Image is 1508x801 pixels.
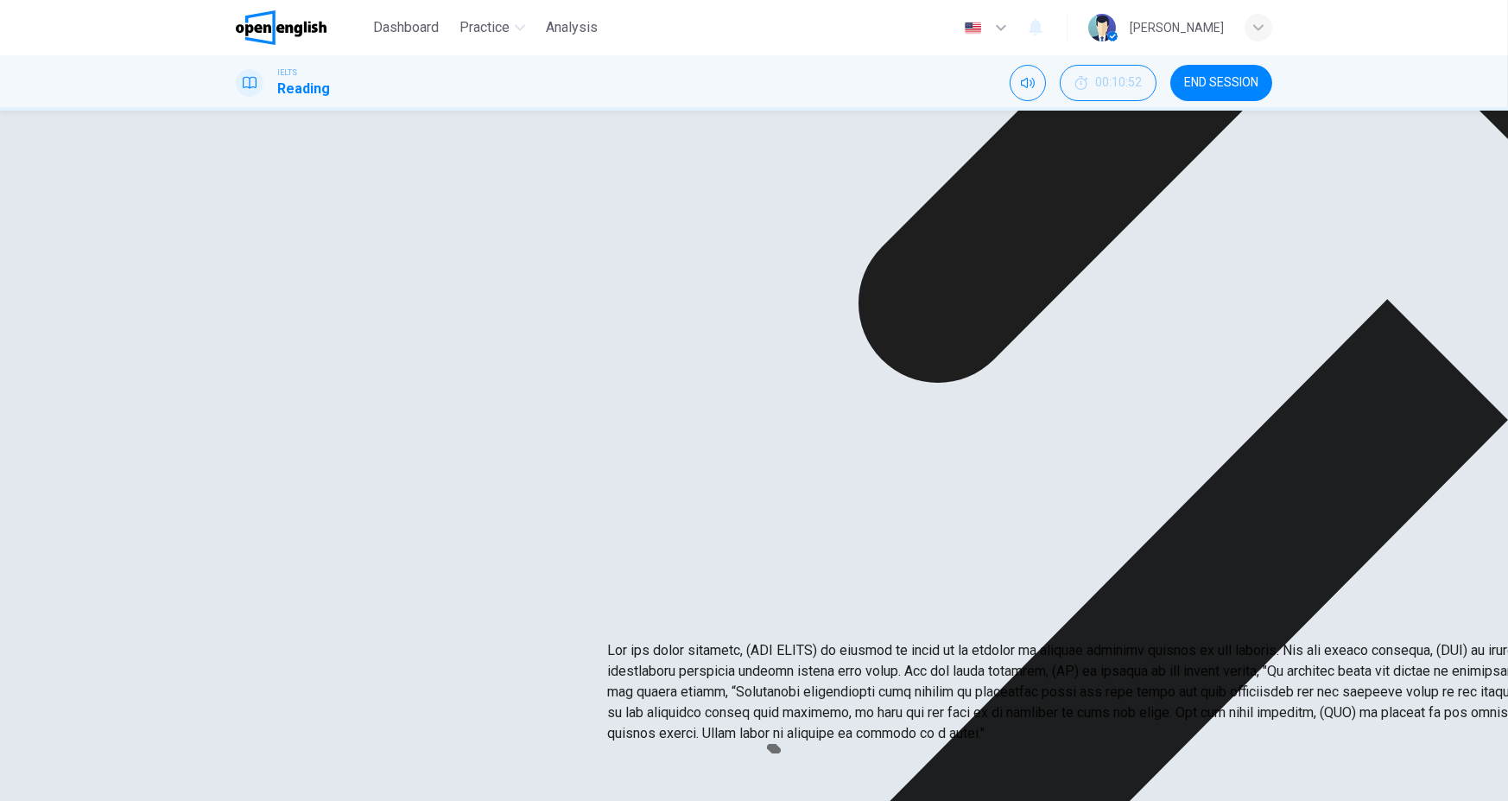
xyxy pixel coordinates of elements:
span: Practice [459,17,510,38]
div: [PERSON_NAME] [1130,17,1224,38]
img: Profile picture [1088,14,1116,41]
div: Hide [1060,65,1156,101]
span: 00:10:52 [1095,76,1142,90]
h1: Reading [277,79,330,99]
span: END SESSION [1184,76,1258,90]
img: en [962,22,984,35]
div: Mute [1010,65,1046,101]
span: IELTS [277,67,297,79]
span: Dashboard [373,17,439,38]
img: OpenEnglish logo [236,10,326,45]
span: Analysis [546,17,598,38]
